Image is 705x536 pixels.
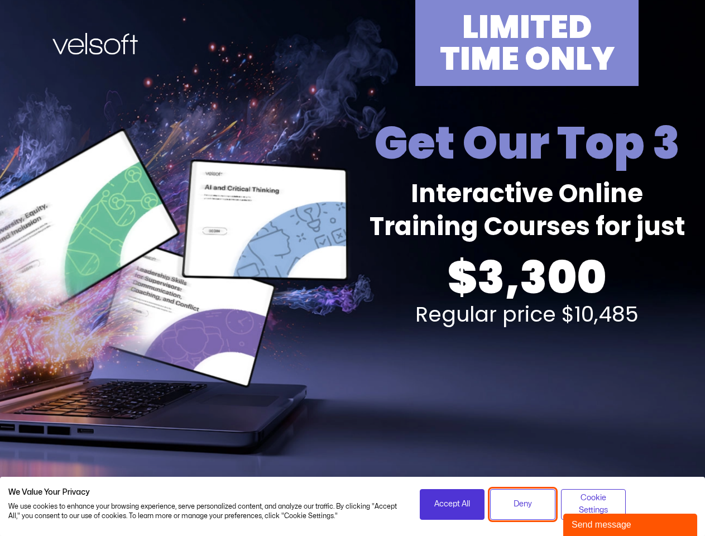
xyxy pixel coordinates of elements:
h2: Interactive Online Training Courses for just [356,178,699,243]
button: Adjust cookie preferences [561,489,626,520]
h2: $3,300 [356,248,699,307]
h2: Regular price $10,485 [356,304,699,325]
h2: We Value Your Privacy [8,487,403,497]
p: We use cookies to enhance your browsing experience, serve personalized content, and analyze our t... [8,502,403,521]
button: Accept all cookies [420,489,485,520]
iframe: chat widget [563,511,699,536]
span: Deny [514,498,532,510]
span: Accept All [434,498,470,510]
button: Deny all cookies [490,489,555,520]
span: Cookie Settings [568,492,619,517]
h2: Get Our Top 3 [356,114,699,172]
h2: LIMITED TIME ONLY [421,11,633,75]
